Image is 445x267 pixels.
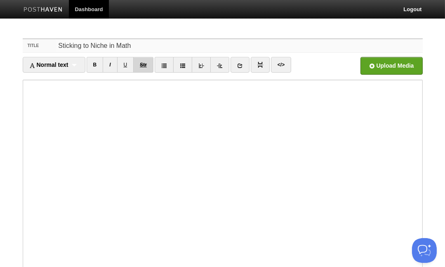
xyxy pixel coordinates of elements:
a: B [87,57,104,73]
a: U [117,57,134,73]
span: Normal text [29,61,68,68]
iframe: Help Scout Beacon - Open [412,238,437,263]
a: I [103,57,117,73]
a: </> [271,57,291,73]
del: Str [140,62,147,68]
label: Title [23,39,56,52]
img: Posthaven-bar [24,7,63,13]
img: pagebreak-icon.png [257,62,263,68]
a: Str [133,57,153,73]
